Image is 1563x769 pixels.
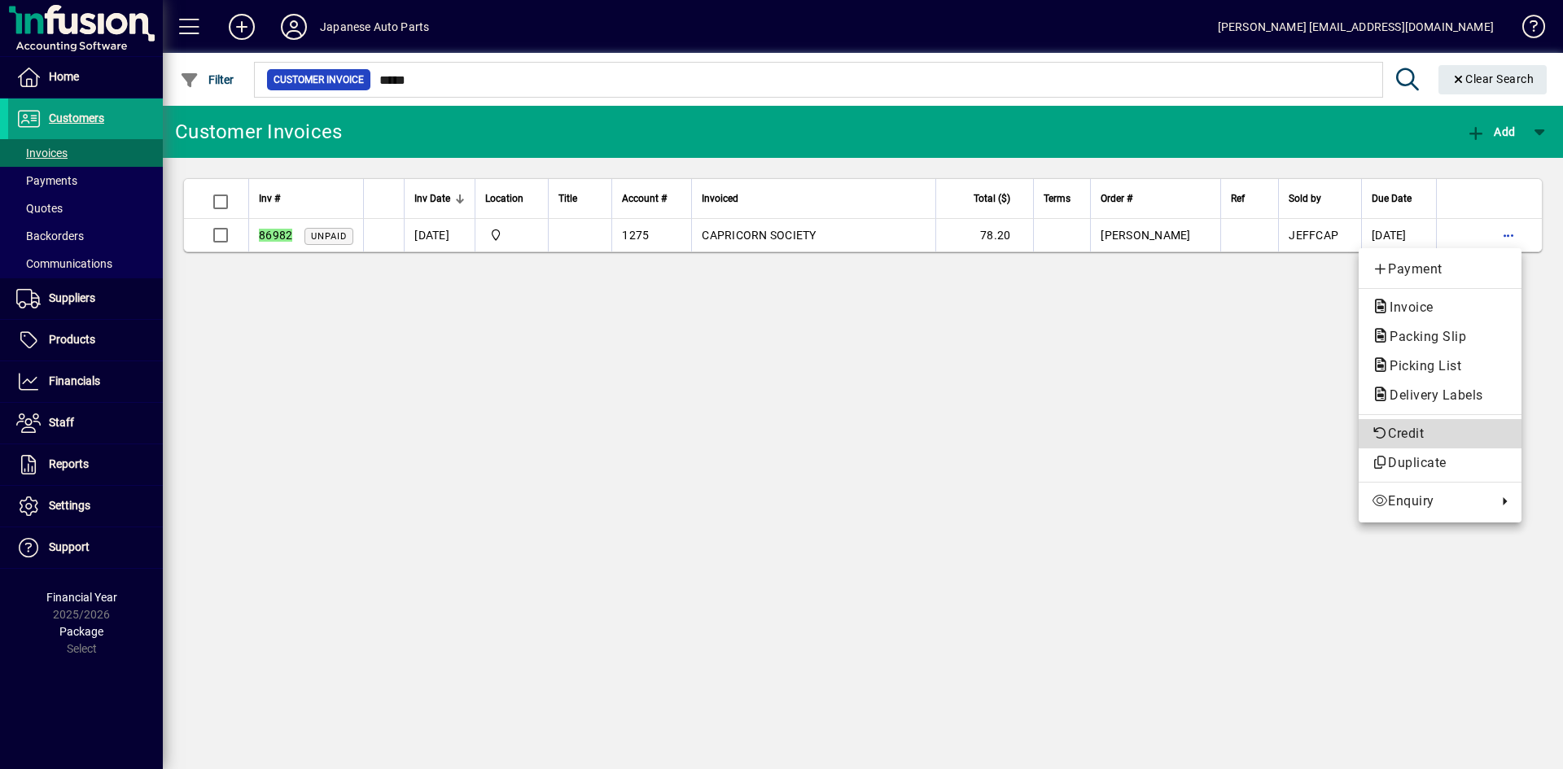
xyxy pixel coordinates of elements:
[1372,329,1474,344] span: Packing Slip
[1372,387,1491,403] span: Delivery Labels
[1359,255,1521,284] button: Add customer payment
[1372,358,1469,374] span: Picking List
[1372,424,1508,443] span: Credit
[1372,453,1508,473] span: Duplicate
[1372,492,1489,511] span: Enquiry
[1372,260,1508,279] span: Payment
[1372,299,1442,315] span: Invoice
